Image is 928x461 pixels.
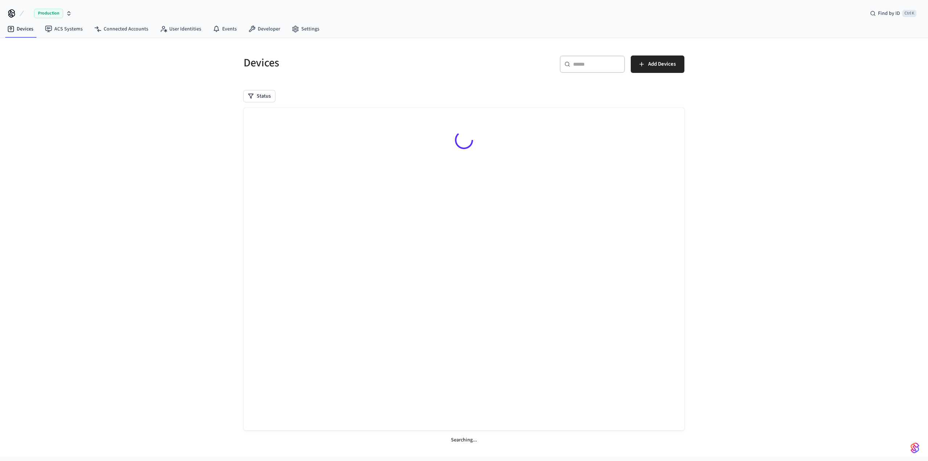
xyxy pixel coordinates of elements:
button: Add Devices [631,55,684,73]
a: Events [207,22,243,36]
div: Find by IDCtrl K [864,7,922,20]
h5: Devices [244,55,460,70]
a: ACS Systems [39,22,88,36]
a: Connected Accounts [88,22,154,36]
a: Devices [1,22,39,36]
img: SeamLogoGradient.69752ec5.svg [911,442,919,454]
a: User Identities [154,22,207,36]
a: Developer [243,22,286,36]
span: Production [34,9,63,18]
span: Find by ID [878,10,900,17]
button: Status [244,90,275,102]
span: Add Devices [648,59,676,69]
a: Settings [286,22,325,36]
span: Ctrl K [902,10,916,17]
div: Searching... [244,431,684,450]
